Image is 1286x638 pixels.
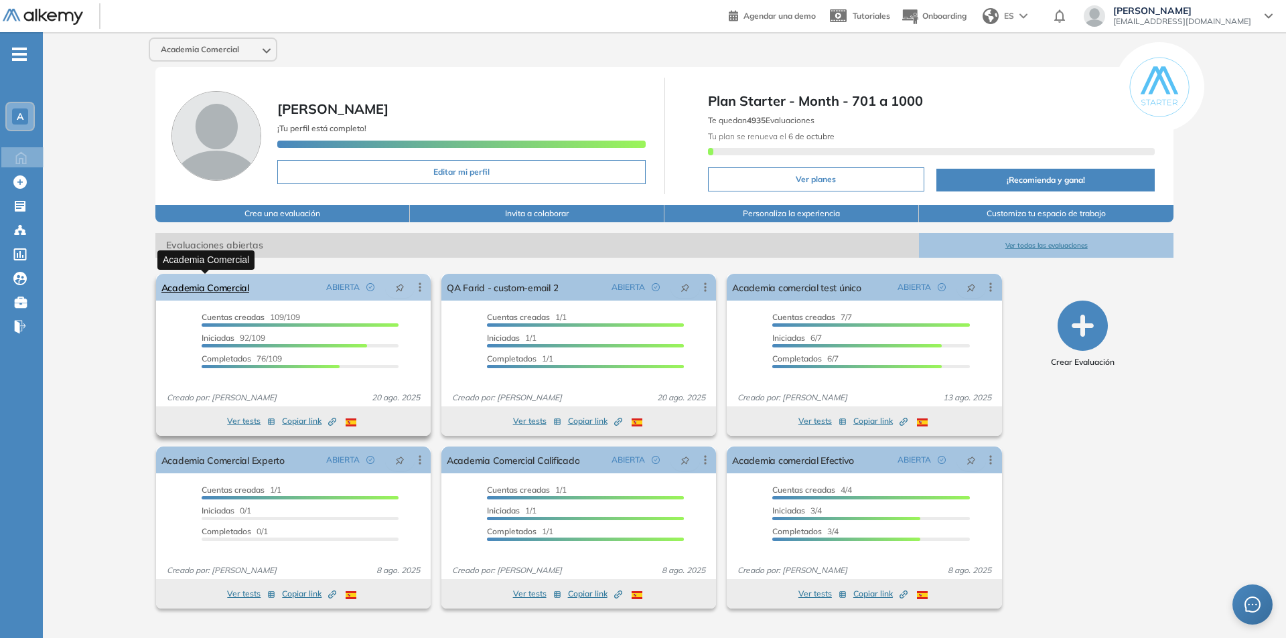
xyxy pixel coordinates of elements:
span: check-circle [938,456,946,464]
span: 1/1 [202,485,281,495]
span: A [17,111,23,122]
button: pushpin [385,449,415,471]
span: Completados [772,526,822,536]
span: Evaluaciones abiertas [155,233,919,258]
span: Iniciadas [487,333,520,343]
span: check-circle [652,283,660,291]
span: Cuentas creadas [487,312,550,322]
img: ESP [632,591,642,599]
span: Tutoriales [853,11,890,21]
span: ABIERTA [326,281,360,293]
span: Iniciadas [487,505,520,515]
span: Completados [202,353,251,364]
img: arrow [1019,13,1027,19]
span: pushpin [681,455,690,465]
span: ABIERTA [326,454,360,466]
button: pushpin [956,449,986,471]
span: check-circle [366,283,374,291]
button: Customiza tu espacio de trabajo [919,205,1173,222]
span: Copiar link [282,588,336,600]
button: Ver todas las evaluaciones [919,233,1173,258]
span: Agendar una demo [743,11,816,21]
span: Creado por: [PERSON_NAME] [161,392,282,404]
button: Ver tests [513,413,561,429]
img: ESP [346,591,356,599]
span: ABIERTA [898,454,931,466]
span: Cuentas creadas [772,312,835,322]
span: pushpin [967,455,976,465]
span: Plan Starter - Month - 701 a 1000 [708,91,1155,111]
a: Academia comercial test único [732,274,861,301]
b: 6 de octubre [786,131,835,141]
a: Academia Comercial Calificado [447,447,579,473]
span: ABIERTA [612,454,645,466]
button: pushpin [670,449,700,471]
button: ¡Recomienda y gana! [936,169,1155,191]
span: Copiar link [853,588,908,600]
a: QA Farid - custom-email 2 [447,274,558,301]
button: Ver tests [513,586,561,602]
span: Copiar link [568,588,622,600]
a: Academia Comercial Experto [161,447,285,473]
button: Ver tests [227,586,275,602]
span: ABIERTA [898,281,931,293]
button: pushpin [385,276,415,298]
span: 109/109 [202,312,300,322]
a: Agendar una demo [729,7,816,23]
b: 4935 [747,115,766,125]
span: 1/1 [487,353,553,364]
button: Copiar link [853,413,908,429]
span: Completados [487,526,537,536]
span: ¡Tu perfil está completo! [277,123,366,133]
span: 92/109 [202,333,265,343]
i: - [12,53,27,56]
span: 76/109 [202,353,282,364]
span: pushpin [395,455,405,465]
span: Completados [487,353,537,364]
img: ESP [632,418,642,426]
span: 3/4 [772,505,822,515]
span: Creado por: [PERSON_NAME] [732,392,853,404]
span: Creado por: [PERSON_NAME] [732,564,853,576]
button: Copiar link [282,413,336,429]
span: 8 ago. 2025 [371,564,425,576]
span: Crear Evaluación [1051,356,1115,368]
img: Logo [3,9,83,25]
span: [PERSON_NAME] [277,100,388,117]
span: 0/1 [202,526,268,536]
span: Iniciadas [202,505,234,515]
span: pushpin [681,282,690,293]
button: Ver tests [798,413,847,429]
span: Creado por: [PERSON_NAME] [447,392,567,404]
span: Creado por: [PERSON_NAME] [161,564,282,576]
span: pushpin [967,282,976,293]
span: Copiar link [853,415,908,427]
button: Crea una evaluación [155,205,410,222]
span: 1/1 [487,485,567,495]
img: world [983,8,999,24]
span: 8 ago. 2025 [942,564,997,576]
a: Academia Comercial [161,274,249,301]
span: Cuentas creadas [202,312,265,322]
button: Copiar link [568,586,622,602]
span: 6/7 [772,353,839,364]
span: 20 ago. 2025 [366,392,425,404]
span: 1/1 [487,312,567,322]
span: Cuentas creadas [487,485,550,495]
button: pushpin [670,276,700,298]
span: Iniciadas [202,333,234,343]
span: ES [1004,10,1014,22]
img: ESP [917,418,928,426]
button: Onboarding [901,2,967,31]
button: Invita a colaborar [410,205,664,222]
button: Copiar link [282,586,336,602]
img: Foto de perfil [171,91,261,181]
span: 7/7 [772,312,852,322]
button: Copiar link [568,413,622,429]
button: Ver planes [708,167,924,191]
img: ESP [917,591,928,599]
span: 13 ago. 2025 [938,392,997,404]
span: Cuentas creadas [772,485,835,495]
span: Te quedan Evaluaciones [708,115,814,125]
button: pushpin [956,276,986,298]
